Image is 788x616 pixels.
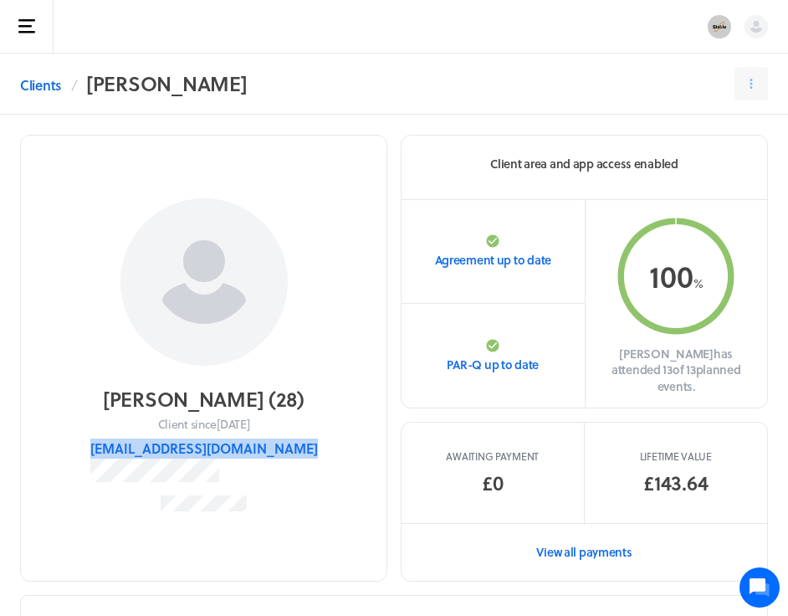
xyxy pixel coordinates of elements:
[490,156,678,172] p: Client area and app access enabled
[49,288,299,321] input: Search articles
[708,15,731,38] img: Stable
[25,111,310,165] h2: We're here to help. Ask us anything!
[599,346,755,395] p: [PERSON_NAME] has attended 13 of 13 planned events.
[643,470,708,496] p: £143.64
[640,449,712,463] p: Lifetime value
[701,8,738,45] button: Stable
[446,449,539,463] span: Awaiting payment
[86,67,247,100] h2: [PERSON_NAME]
[435,252,551,269] p: Agreement up to date
[402,200,585,304] a: Agreement up to date
[482,470,503,496] span: £0
[269,384,304,413] span: ( 28 )
[402,304,585,408] a: PAR-Q up to date
[158,416,250,433] p: Client since [DATE]
[649,254,693,298] span: 100
[25,81,310,108] h1: Hi [PERSON_NAME]
[447,357,539,373] p: PAR-Q up to date
[23,260,312,280] p: Find an answer quickly
[20,75,61,95] a: Clients
[693,275,704,292] span: %
[402,523,767,581] a: View all payments
[26,195,309,228] button: New conversation
[108,205,201,218] span: New conversation
[90,439,318,459] button: [EMAIL_ADDRESS][DOMAIN_NAME]
[20,67,247,100] nav: Breadcrumb
[103,386,304,413] h2: [PERSON_NAME]
[739,567,780,608] iframe: gist-messenger-bubble-iframe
